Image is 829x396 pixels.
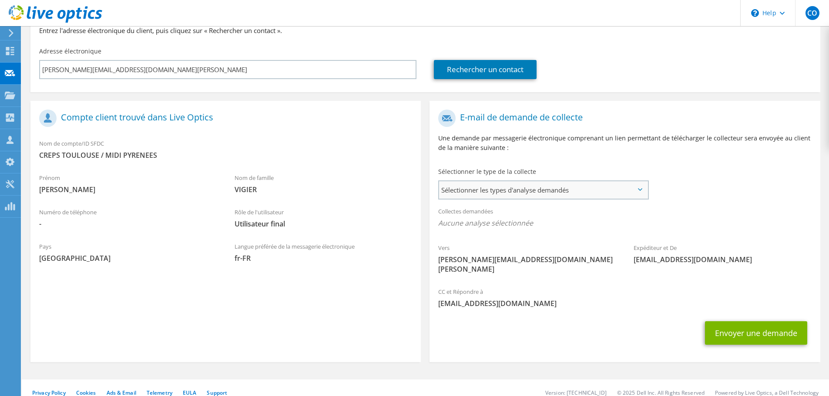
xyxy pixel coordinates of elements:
svg: \n [751,9,759,17]
div: Nom de compte/ID SFDC [30,134,421,164]
span: Sélectionner les types d'analyse demandés [439,181,648,199]
div: Langue préférée de la messagerie électronique [226,237,421,267]
span: CO [806,6,819,20]
a: Rechercher un contact [434,60,537,79]
div: Prénom [30,169,226,199]
button: Envoyer une demande [705,321,807,345]
p: Une demande par messagerie électronique comprenant un lien permettant de télécharger le collecteu... [438,133,811,153]
label: Adresse électronique [39,47,101,56]
span: VIGIER [235,185,413,194]
span: fr-FR [235,253,413,263]
div: Nom de famille [226,169,421,199]
span: [EMAIL_ADDRESS][DOMAIN_NAME] [634,255,812,264]
div: Expéditeur et De [625,239,820,269]
h1: E-mail de demande de collecte [438,110,807,127]
div: CC et Répondre à [430,283,820,313]
span: [EMAIL_ADDRESS][DOMAIN_NAME] [438,299,811,308]
div: Pays [30,237,226,267]
span: [PERSON_NAME] [39,185,217,194]
div: Vers [430,239,625,278]
span: Utilisateur final [235,219,413,229]
span: [GEOGRAPHIC_DATA] [39,253,217,263]
span: CREPS TOULOUSE / MIDI PYRENEES [39,150,412,160]
div: Collectes demandées [430,202,820,234]
div: Rôle de l'utilisateur [226,203,421,233]
h1: Compte client trouvé dans Live Optics [39,110,408,127]
label: Sélectionner le type de la collecte [438,167,536,176]
span: [PERSON_NAME][EMAIL_ADDRESS][DOMAIN_NAME][PERSON_NAME] [438,255,616,274]
span: Aucune analyse sélectionnée [438,218,811,228]
div: Numéro de téléphone [30,203,226,233]
span: - [39,219,217,229]
h3: Entrez l'adresse électronique du client, puis cliquez sur « Rechercher un contact ». [39,26,812,35]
